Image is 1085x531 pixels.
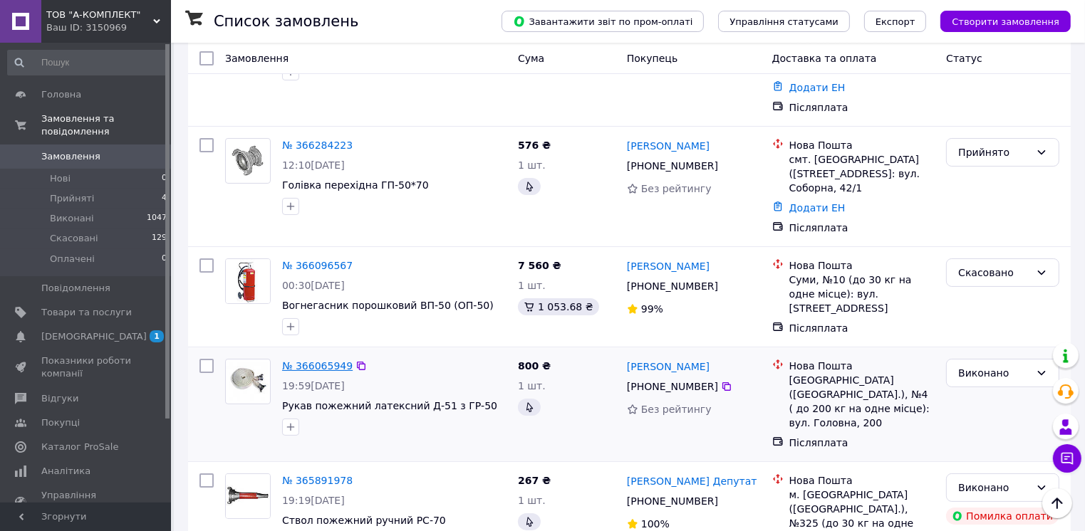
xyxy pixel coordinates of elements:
[41,330,147,343] span: [DEMOGRAPHIC_DATA]
[518,380,546,391] span: 1 шт.
[718,11,850,32] button: Управління статусами
[282,300,494,311] a: Вогнегасник порошковий ВП-50 (ОП-50)
[41,489,132,515] span: Управління сайтом
[1042,488,1072,518] button: Наверх
[226,474,270,518] img: Фото товару
[641,404,712,415] span: Без рейтингу
[789,221,935,235] div: Післяплата
[41,392,78,405] span: Відгуки
[282,159,345,171] span: 12:10[DATE]
[730,16,839,27] span: Управління статусами
[41,150,100,163] span: Замовлення
[518,140,551,151] span: 576 ₴
[627,359,710,374] a: [PERSON_NAME]
[225,53,289,64] span: Замовлення
[50,232,98,245] span: Скасовані
[518,53,544,64] span: Cума
[162,253,167,265] span: 0
[952,16,1059,27] span: Створити замовлення
[50,172,71,185] span: Нові
[282,280,345,291] span: 00:30[DATE]
[282,179,429,191] a: Голівка перехідна ГП-50*70
[641,303,663,315] span: 99%
[518,360,551,372] span: 800 ₴
[513,15,692,28] span: Завантажити звіт по пром-оплаті
[958,365,1030,381] div: Виконано
[214,13,358,30] h1: Список замовлень
[864,11,927,32] button: Експорт
[41,282,110,295] span: Повідомлення
[518,475,551,486] span: 267 ₴
[282,495,345,506] span: 19:19[DATE]
[789,202,846,214] a: Додати ЕН
[946,508,1059,525] div: Помилка оплати
[789,138,935,152] div: Нова Пошта
[624,377,721,396] div: [PHONE_NUMBER]
[789,436,935,450] div: Післяплата
[226,362,270,401] img: Фото товару
[789,373,935,430] div: [GEOGRAPHIC_DATA] ([GEOGRAPHIC_DATA].), №4 ( до 200 кг на одне місце): вул. Головна, 200
[518,298,599,315] div: 1 053.68 ₴
[282,140,353,151] a: № 366284223
[41,441,118,453] span: Каталог ProSale
[502,11,704,32] button: Завантажити звіт по пром-оплаті
[789,258,935,273] div: Нова Пошта
[876,16,915,27] span: Експорт
[940,11,1071,32] button: Створити замовлення
[789,359,935,373] div: Нова Пошта
[926,15,1071,26] a: Створити замовлення
[641,518,670,530] span: 100%
[152,232,167,245] span: 129
[50,192,94,205] span: Прийняті
[518,260,561,271] span: 7 560 ₴
[282,400,497,411] a: Рукав пожежний латексний Д-51 з ГР-50
[282,380,345,391] span: 19:59[DATE]
[50,212,94,225] span: Виконані
[226,259,270,303] img: Фото товару
[282,360,353,372] a: № 366065949
[789,473,935,488] div: Нова Пошта
[225,138,271,184] a: Фото товару
[46,21,171,34] div: Ваш ID: 3150969
[518,159,546,171] span: 1 шт.
[958,265,1030,280] div: Скасовано
[41,88,81,101] span: Головна
[627,259,710,273] a: [PERSON_NAME]
[946,53,982,64] span: Статус
[162,192,167,205] span: 4
[41,112,171,138] span: Замовлення та повідомлення
[41,354,132,380] span: Показники роботи компанії
[162,172,167,185] span: 0
[772,53,877,64] span: Доставка та оплата
[958,480,1030,495] div: Виконано
[225,359,271,404] a: Фото товару
[789,321,935,335] div: Післяплата
[282,475,353,486] a: № 365891978
[1053,444,1081,473] button: Чат з покупцем
[225,473,271,519] a: Фото товару
[789,82,846,93] a: Додати ЕН
[150,330,164,342] span: 1
[958,144,1030,160] div: Прийнято
[147,212,167,225] span: 1047
[624,276,721,296] div: [PHONE_NUMBER]
[627,53,678,64] span: Покупець
[41,416,80,429] span: Покупці
[641,183,712,194] span: Без рейтингу
[624,156,721,176] div: [PHONE_NUMBER]
[226,142,270,179] img: Фото товару
[518,495,546,506] span: 1 шт.
[282,515,446,526] a: Ствол пожежний ручний РС-70
[627,139,710,153] a: [PERSON_NAME]
[789,100,935,115] div: Післяплата
[282,260,353,271] a: № 366096567
[41,306,132,319] span: Товари та послуги
[789,152,935,195] div: смт. [GEOGRAPHIC_DATA] ([STREET_ADDRESS]: вул. Соборна, 42/1
[50,253,95,265] span: Оплачені
[7,50,168,75] input: Пошук
[46,9,153,21] span: ТОВ "А-КОМПЛЕКТ"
